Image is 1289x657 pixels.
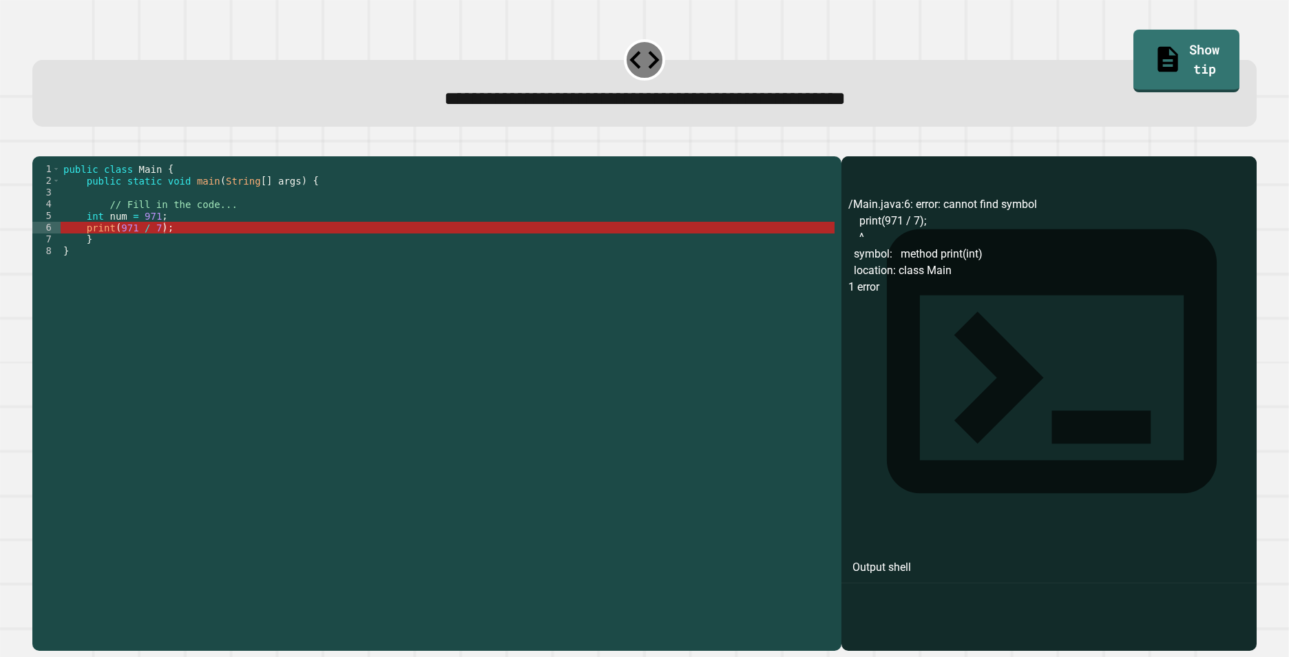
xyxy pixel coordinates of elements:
[1133,30,1239,92] a: Show tip
[52,163,60,175] span: Toggle code folding, rows 1 through 8
[52,175,60,187] span: Toggle code folding, rows 2 through 7
[32,187,61,198] div: 3
[32,198,61,210] div: 4
[32,163,61,175] div: 1
[848,196,1250,651] div: /Main.java:6: error: cannot find symbol print(971 / 7); ^ symbol: method print(int) location: cla...
[32,175,61,187] div: 2
[32,245,61,257] div: 8
[32,210,61,222] div: 5
[32,222,61,233] div: 6
[32,233,61,245] div: 7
